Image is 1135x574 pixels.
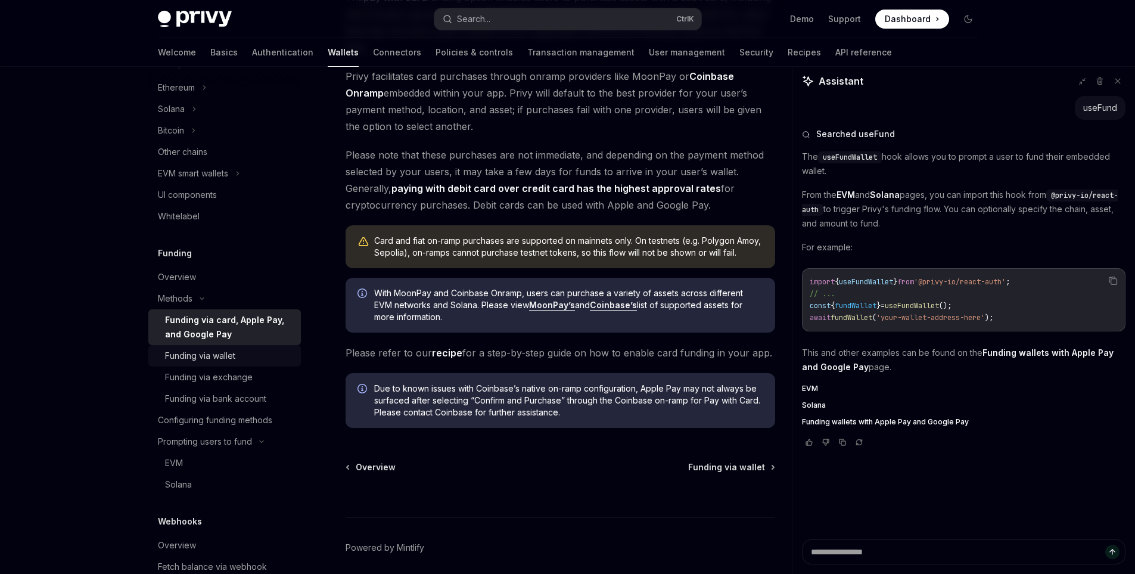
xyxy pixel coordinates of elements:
h5: Funding [158,246,192,260]
span: const [810,301,831,311]
a: Transaction management [527,38,635,67]
span: } [893,277,897,287]
div: Card and fiat on-ramp purchases are supported on mainnets only. On testnets (e.g. Polygon Amoy, S... [374,235,763,259]
p: For example: [802,240,1125,255]
p: From the and pages, you can import this hook from to trigger Privy's funding flow. You can option... [802,188,1125,231]
a: Funding via exchange [148,367,301,388]
a: Wallets [328,38,359,67]
span: Funding wallets with Apple Pay and Google Pay [802,417,969,427]
span: Due to known issues with Coinbase’s native on-ramp configuration, Apple Pay may not always be sur... [374,383,763,418]
a: Overview [347,461,396,473]
span: import [810,277,835,287]
strong: Solana [870,190,900,200]
a: Overview [148,535,301,556]
a: Overview [148,266,301,288]
div: Funding via wallet [165,349,235,363]
div: Search... [457,12,490,26]
div: Funding via bank account [165,392,266,406]
a: Funding wallets with Apple Pay and Google Pay [802,417,1125,427]
div: UI components [158,188,217,202]
div: Prompting users to fund [158,435,252,449]
span: ); [985,313,993,322]
a: Coinbase’s [590,300,637,311]
svg: Info [357,288,369,300]
a: MoonPay’s [529,300,575,311]
a: Funding via wallet [688,461,774,473]
a: Welcome [158,38,196,67]
p: The hook allows you to prompt a user to fund their embedded wallet. [802,150,1125,178]
div: Configuring funding methods [158,413,272,427]
div: EVM [165,456,183,470]
span: { [831,301,835,311]
div: Overview [158,270,196,284]
a: EVM [802,384,1125,393]
span: @privy-io/react-auth [802,191,1118,215]
a: recipe [432,347,462,359]
a: Configuring funding methods [148,409,301,431]
span: (); [939,301,951,311]
a: API reference [835,38,892,67]
h5: Webhooks [158,514,202,529]
span: { [835,277,839,287]
span: Solana [802,401,826,410]
div: Overview [158,538,196,553]
div: Bitcoin [158,123,184,138]
button: Search...CtrlK [434,8,701,30]
div: EVM smart wallets [158,166,228,181]
span: useFundWallet [885,301,939,311]
strong: Funding wallets with Apple Pay and Google Pay [802,347,1114,372]
a: EVM [148,452,301,474]
div: useFund [1083,102,1117,114]
div: Funding via card, Apple Pay, and Google Pay [165,313,294,342]
a: Solana [802,401,1125,410]
span: } [876,301,881,311]
a: User management [649,38,725,67]
a: Connectors [373,38,421,67]
a: Dashboard [875,10,949,29]
span: = [881,301,885,311]
span: Privy facilitates card purchases through onramp providers like MoonPay or embedded within your ap... [346,68,775,135]
div: Fetch balance via webhook [158,560,267,574]
a: Demo [790,13,814,25]
span: Funding via wallet [688,461,765,473]
a: Other chains [148,141,301,163]
span: EVM [802,384,818,393]
a: Funding via card, Apple Pay, and Google Pay [148,309,301,345]
button: Toggle dark mode [959,10,978,29]
strong: paying with debit card over credit card has the highest approval rates [391,182,721,194]
a: Powered by Mintlify [346,542,424,554]
span: Please note that these purchases are not immediate, and depending on the payment method selected ... [346,147,775,213]
strong: EVM [837,190,855,200]
button: Searched useFund [802,128,1125,140]
span: Searched useFund [816,128,895,140]
span: useFundWallet [839,277,893,287]
a: Security [739,38,773,67]
span: // ... [810,289,835,299]
a: Funding via wallet [148,345,301,367]
span: ; [1006,277,1010,287]
span: ( [872,313,876,322]
div: Ethereum [158,80,195,95]
a: Funding via bank account [148,388,301,409]
span: With MoonPay and Coinbase Onramp, users can purchase a variety of assets across different EVM net... [374,287,763,323]
a: Recipes [788,38,821,67]
a: Solana [148,474,301,495]
span: Assistant [819,74,863,88]
div: Other chains [158,145,207,159]
span: fundWallet [831,313,872,322]
a: Authentication [252,38,313,67]
div: Methods [158,291,192,306]
span: Dashboard [885,13,931,25]
span: Overview [356,461,396,473]
span: from [897,277,914,287]
span: 'your-wallet-address-here' [876,313,985,322]
img: dark logo [158,11,232,27]
a: Support [828,13,861,25]
div: Funding via exchange [165,370,253,384]
span: Please refer to our for a step-by-step guide on how to enable card funding in your app. [346,345,775,361]
span: useFundWallet [823,153,877,162]
span: await [810,313,831,322]
div: Solana [158,102,185,116]
svg: Warning [357,236,369,248]
div: Whitelabel [158,209,200,224]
